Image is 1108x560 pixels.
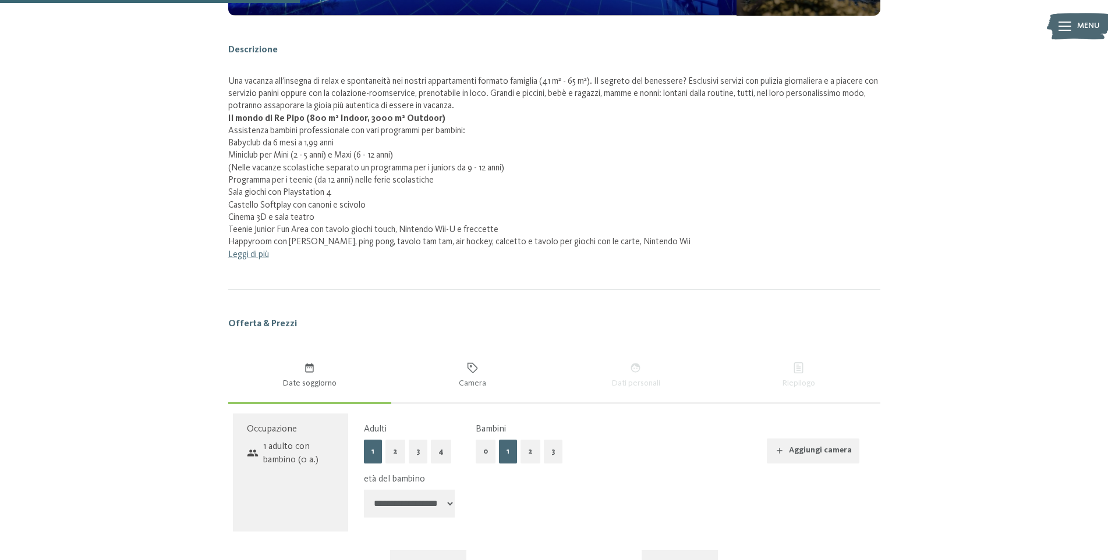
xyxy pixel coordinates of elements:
[409,440,427,463] button: 3
[391,349,554,402] button: Camera
[364,473,850,486] div: età del bambino
[385,440,405,463] button: 2
[399,377,546,389] span: Camera
[228,349,391,402] button: Date soggiorno
[228,402,391,404] div: Avanzamento della prenotazione
[228,114,445,123] strong: Il mondo di Re Pipo (800 m² Indoor, 3000 m² Outdoor)
[247,423,335,436] h3: Occupazione
[228,125,880,249] p: Assistenza bambini professionale con vari programmi per bambini: Babyclub da 6 mesi a 1,99 anni M...
[476,440,495,463] button: 0
[228,76,880,113] p: Una vacanza all’insegna di relax e spontaneità nei nostri appartamenti formato famiglia (41 m² - ...
[228,318,880,330] h2: Offerta & Prezzi
[717,349,880,402] button: Riepilogo
[364,425,387,434] span: Adulti
[247,440,335,466] span: 1 adulto con bambino (0 a.)
[236,377,383,389] span: Date soggiorno
[767,438,859,464] button: Aggiungi camera
[499,440,517,463] button: 1
[364,440,382,463] button: 1
[562,377,709,389] span: Dati personali
[544,440,562,463] button: 3
[725,377,872,389] span: Riepilogo
[554,349,717,402] button: Dati personali
[228,44,880,56] h2: Descrizione
[521,440,540,463] button: 2
[476,425,506,434] span: Bambini
[228,250,269,259] a: Leggi di più
[431,440,451,463] button: 4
